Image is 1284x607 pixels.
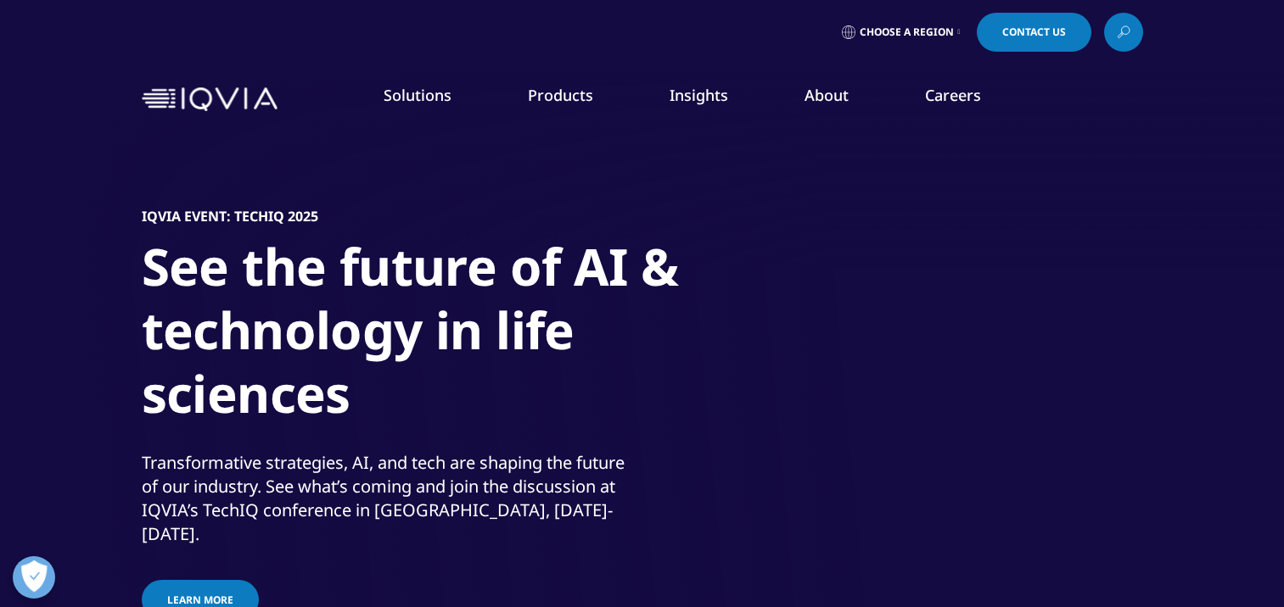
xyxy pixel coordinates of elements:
span: Contact Us [1002,27,1066,37]
nav: Primary [284,59,1143,139]
img: IQVIA Healthcare Information Technology and Pharma Clinical Research Company [142,87,278,112]
h1: See the future of AI & technology in life sciences​ [142,235,778,436]
button: 優先設定センターを開く [13,556,55,599]
span: Learn more [167,593,233,607]
a: Products [528,85,593,105]
a: Insights [670,85,728,105]
h5: IQVIA Event: TechIQ 2025​ [142,208,318,225]
a: Careers [925,85,981,105]
span: Choose a Region [860,25,954,39]
a: Contact Us [977,13,1091,52]
a: About [805,85,849,105]
div: Transformative strategies, AI, and tech are shaping the future of our industry. See what’s coming... [142,451,638,546]
a: Solutions [384,85,451,105]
